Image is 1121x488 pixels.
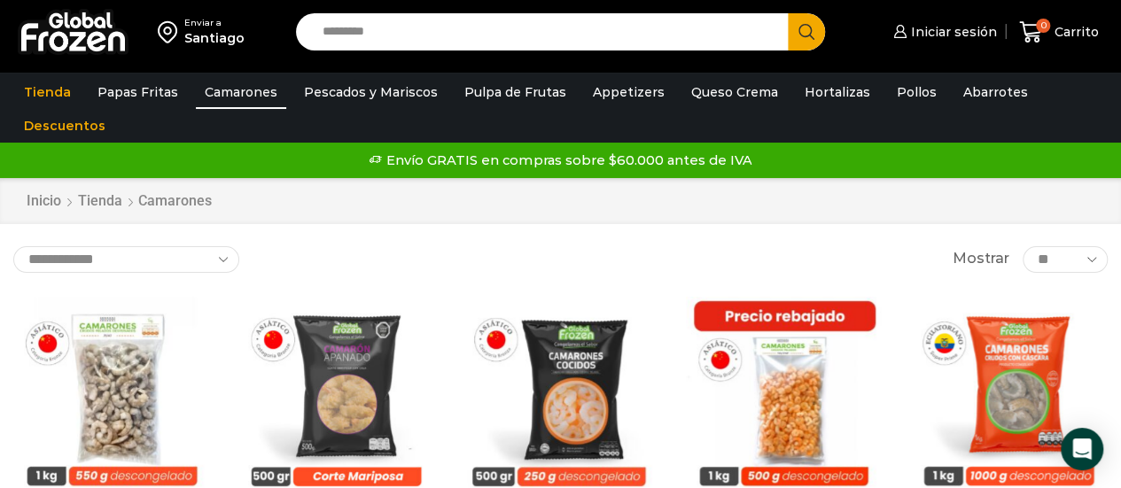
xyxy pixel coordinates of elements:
[26,191,62,212] a: Inicio
[953,249,1009,269] span: Mostrar
[15,75,80,109] a: Tienda
[954,75,1037,109] a: Abarrotes
[1061,428,1103,470] div: Open Intercom Messenger
[13,246,239,273] select: Pedido de la tienda
[788,13,825,50] button: Search button
[89,75,187,109] a: Papas Fritas
[26,191,212,212] nav: Breadcrumb
[907,23,997,41] span: Iniciar sesión
[1036,19,1050,33] span: 0
[77,191,123,212] a: Tienda
[158,17,184,47] img: address-field-icon.svg
[888,75,946,109] a: Pollos
[295,75,447,109] a: Pescados y Mariscos
[682,75,787,109] a: Queso Crema
[184,29,245,47] div: Santiago
[138,192,212,209] h1: Camarones
[196,75,286,109] a: Camarones
[184,17,245,29] div: Enviar a
[455,75,575,109] a: Pulpa de Frutas
[584,75,673,109] a: Appetizers
[889,14,997,50] a: Iniciar sesión
[796,75,879,109] a: Hortalizas
[1050,23,1099,41] span: Carrito
[1015,12,1103,53] a: 0 Carrito
[15,109,114,143] a: Descuentos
